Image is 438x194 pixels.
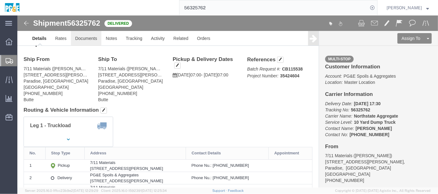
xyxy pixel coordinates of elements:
iframe: FS Legacy Container [17,15,438,188]
span: Evelyn Angel [387,4,422,11]
input: Search for shipment number, reference number [179,0,368,15]
span: [DATE] 12:25:34 [142,189,167,192]
span: Server: 2025.16.0-1ffcc23b9e2 [25,189,98,192]
button: [PERSON_NAME] [386,4,429,11]
span: Client: 2025.16.0-1592391 [101,189,167,192]
img: logo [4,3,20,12]
a: Support [212,189,228,192]
span: [DATE] 12:29:29 [73,189,98,192]
a: Feedback [228,189,244,192]
span: Copyright © [DATE]-[DATE] Agistix Inc., All Rights Reserved [335,188,431,193]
